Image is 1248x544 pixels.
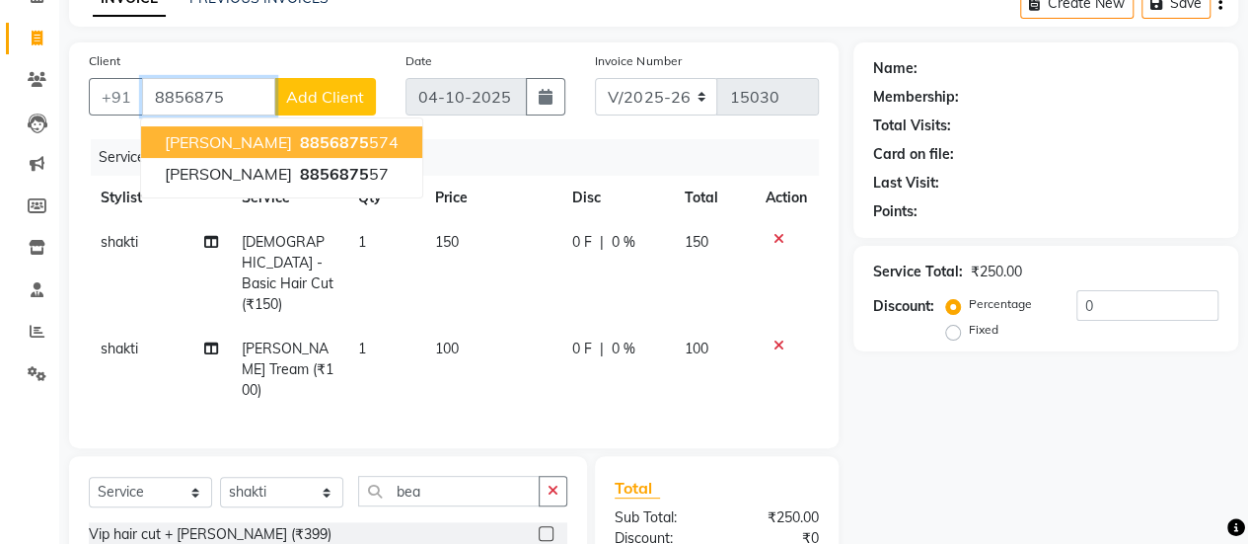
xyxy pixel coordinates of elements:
button: Add Client [274,78,376,116]
button: +91 [89,78,144,116]
span: shakti [101,233,138,251]
span: [DEMOGRAPHIC_DATA] - Basic Hair Cut (₹150) [242,233,333,313]
div: Last Visit: [873,173,939,194]
th: Total [673,176,754,220]
label: Invoice Number [595,52,681,70]
span: 0 % [612,232,635,253]
label: Client [89,52,120,70]
span: shakti [101,340,138,357]
span: [PERSON_NAME] Tream (₹100) [242,340,333,399]
th: Action [754,176,819,220]
label: Date [405,52,432,70]
div: Service Total: [873,262,963,282]
label: Percentage [969,295,1032,313]
span: 150 [435,233,459,251]
div: ₹250.00 [716,507,834,528]
input: Search or Scan [358,476,540,506]
ngb-highlight: 57 [296,164,389,184]
ngb-highlight: 574 [296,132,399,152]
div: Sub Total: [600,507,717,528]
span: 100 [685,340,708,357]
span: 8856875 [300,132,369,152]
th: Stylist [89,176,230,220]
span: 150 [685,233,708,251]
div: Points: [873,201,918,222]
div: Services [91,139,834,176]
div: Discount: [873,296,934,317]
div: ₹250.00 [971,262,1022,282]
th: Price [423,176,560,220]
span: 0 F [572,232,592,253]
span: | [600,339,604,359]
span: Total [615,478,660,499]
div: Total Visits: [873,116,951,136]
span: 8856875 [300,164,369,184]
div: Card on file: [873,144,954,165]
span: 1 [358,233,366,251]
span: 0 F [572,339,592,359]
span: 1 [358,340,366,357]
span: [PERSON_NAME] [165,164,292,184]
div: Membership: [873,87,959,108]
span: [PERSON_NAME] [165,132,292,152]
input: Search by Name/Mobile/Email/Code [142,78,275,116]
span: Add Client [286,87,364,107]
span: 100 [435,340,459,357]
th: Disc [560,176,673,220]
span: | [600,232,604,253]
label: Fixed [969,321,998,339]
span: 0 % [612,339,635,359]
div: Name: [873,58,918,79]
